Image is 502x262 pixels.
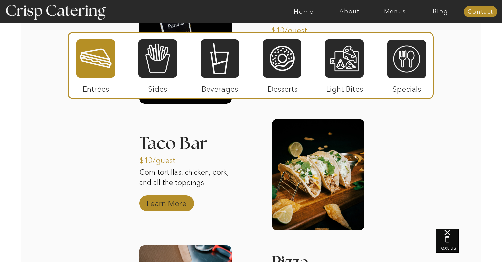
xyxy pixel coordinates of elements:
p: Beverages [198,78,242,97]
a: Home [281,8,327,15]
p: Corn tortillas, chicken, pork, and all the toppings [139,167,232,199]
p: Sides [135,78,180,97]
p: $10/guest [139,149,184,168]
p: Light Bites [322,78,367,97]
a: Menus [372,8,418,15]
a: Blog [418,8,463,15]
iframe: podium webchat widget bubble [436,229,502,262]
a: About [327,8,372,15]
p: Desserts [260,78,304,97]
p: Specials [384,78,429,97]
h3: Taco Bar [139,135,232,143]
a: Contact [464,9,497,15]
a: Learn More [144,192,189,211]
p: Entrées [74,78,118,97]
p: $10/guest [271,19,315,38]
